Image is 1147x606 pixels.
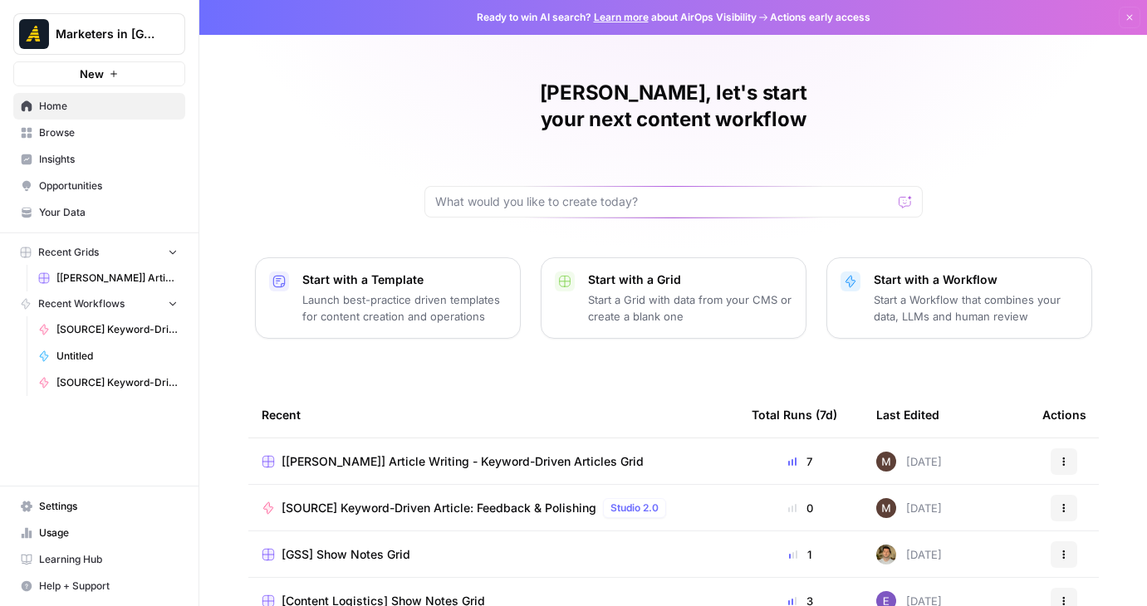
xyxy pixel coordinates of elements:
span: Home [39,99,178,114]
img: Marketers in Demand Logo [19,19,49,49]
a: Insights [13,146,185,173]
button: Start with a GridStart a Grid with data from your CMS or create a blank one [541,257,806,339]
div: Total Runs (7d) [752,392,837,437]
div: [DATE] [876,545,942,564]
a: Learn more [594,11,649,23]
button: Help + Support [13,573,185,599]
span: Recent Workflows [38,296,125,311]
span: Studio 2.0 [610,501,659,516]
span: Browse [39,125,178,140]
button: Start with a WorkflowStart a Workflow that combines your data, LLMs and human review [826,257,1092,339]
button: Recent Grids [13,240,185,265]
a: Browse [13,120,185,146]
p: Start with a Template [302,271,507,288]
span: Learning Hub [39,552,178,567]
p: Start a Workflow that combines your data, LLMs and human review [874,291,1078,325]
span: Untitled [56,349,178,364]
a: [SOURCE] Keyword-Driven Article: Feedback & PolishingStudio 2.0 [262,498,725,518]
a: Usage [13,520,185,546]
a: Your Data [13,199,185,226]
span: Settings [39,499,178,514]
button: Recent Workflows [13,291,185,316]
div: 1 [752,546,850,563]
div: Actions [1042,392,1086,437]
p: Start with a Grid [588,271,792,288]
div: Last Edited [876,392,939,437]
span: Opportunities [39,178,178,193]
p: Start with a Workflow [874,271,1078,288]
div: Recent [262,392,725,437]
a: Home [13,93,185,120]
span: Insights [39,152,178,167]
img: 5zyzjh3tw4s3l6pe5wy4otrd1hyg [876,545,896,564]
div: [DATE] [876,452,942,472]
img: 7c4big0210hi1z6bkblgik9ao0v5 [876,498,896,518]
span: [[PERSON_NAME]] Article Writing - Keyword-Driven Articles Grid [56,271,178,286]
a: [SOURCE] Keyword-Driven Article: Outline Generation [31,316,185,343]
span: Marketers in [GEOGRAPHIC_DATA] [56,26,156,42]
span: Your Data [39,205,178,220]
button: Start with a TemplateLaunch best-practice driven templates for content creation and operations [255,257,521,339]
p: Start a Grid with data from your CMS or create a blank one [588,291,792,325]
h1: [PERSON_NAME], let's start your next content workflow [424,80,923,133]
span: New [80,66,104,82]
a: Untitled [31,343,185,369]
a: Learning Hub [13,546,185,573]
a: [GSS] Show Notes Grid [262,546,725,563]
div: [DATE] [876,498,942,518]
span: Recent Grids [38,245,99,260]
input: What would you like to create today? [435,193,892,210]
a: [[PERSON_NAME]] Article Writing - Keyword-Driven Articles Grid [31,265,185,291]
p: Launch best-practice driven templates for content creation and operations [302,291,507,325]
a: Settings [13,493,185,520]
span: [SOURCE] Keyword-Driven Article: 1st Draft Writing [56,375,178,390]
div: 7 [752,453,850,470]
a: Opportunities [13,173,185,199]
span: Ready to win AI search? about AirOps Visibility [477,10,757,25]
button: New [13,61,185,86]
span: Help + Support [39,579,178,594]
span: [SOURCE] Keyword-Driven Article: Outline Generation [56,322,178,337]
div: 0 [752,500,850,516]
a: [[PERSON_NAME]] Article Writing - Keyword-Driven Articles Grid [262,453,725,470]
span: [SOURCE] Keyword-Driven Article: Feedback & Polishing [282,500,596,516]
span: Actions early access [770,10,870,25]
img: 7c4big0210hi1z6bkblgik9ao0v5 [876,452,896,472]
span: [[PERSON_NAME]] Article Writing - Keyword-Driven Articles Grid [282,453,644,470]
span: [GSS] Show Notes Grid [282,546,410,563]
button: Workspace: Marketers in Demand [13,13,185,55]
a: [SOURCE] Keyword-Driven Article: 1st Draft Writing [31,369,185,396]
span: Usage [39,525,178,540]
